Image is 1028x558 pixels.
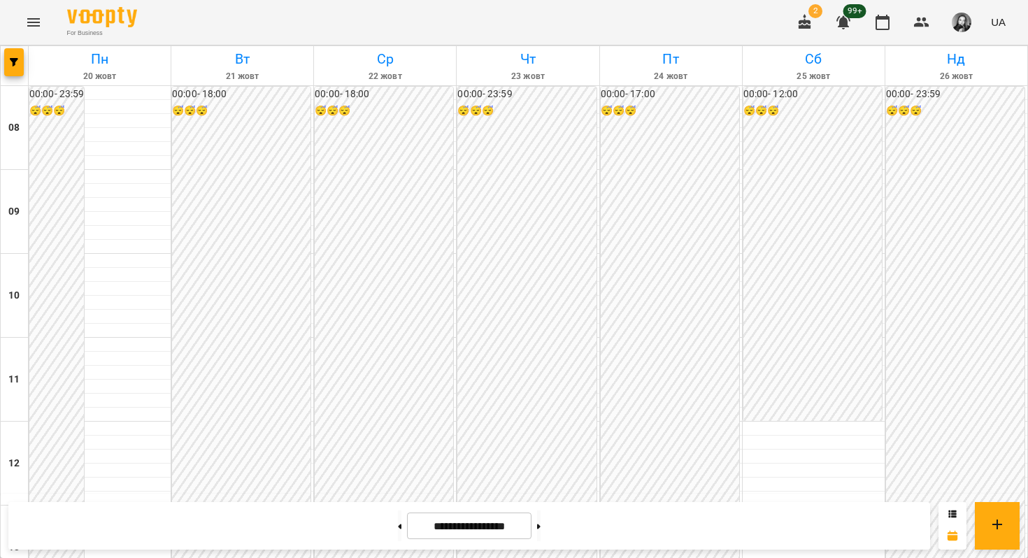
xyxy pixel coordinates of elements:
img: 9e1ebfc99129897ddd1a9bdba1aceea8.jpg [952,13,971,32]
h6: 00:00 - 23:59 [457,87,596,102]
h6: 😴😴😴 [886,103,1025,119]
h6: Сб [745,48,883,70]
img: Voopty Logo [67,7,137,27]
h6: 09 [8,204,20,220]
h6: Чт [459,48,597,70]
h6: 25 жовт [745,70,883,83]
h6: 20 жовт [31,70,169,83]
h6: Пт [602,48,740,70]
h6: 😴😴😴 [315,103,453,119]
h6: 😴😴😴 [457,103,596,119]
h6: 10 [8,288,20,303]
h6: 00:00 - 17:00 [601,87,739,102]
h6: 24 жовт [602,70,740,83]
span: 2 [808,4,822,18]
h6: Вт [173,48,311,70]
h6: 08 [8,120,20,136]
h6: 😴😴😴 [743,103,882,119]
h6: 00:00 - 18:00 [315,87,453,102]
button: Menu [17,6,50,39]
span: UA [991,15,1006,29]
h6: 00:00 - 12:00 [743,87,882,102]
h6: Ср [316,48,454,70]
span: For Business [67,29,137,38]
h6: 😴😴😴 [601,103,739,119]
button: UA [985,9,1011,35]
h6: 00:00 - 18:00 [172,87,310,102]
h6: 21 жовт [173,70,311,83]
h6: Нд [887,48,1025,70]
span: 99+ [843,4,866,18]
h6: 00:00 - 23:59 [29,87,84,102]
h6: 26 жовт [887,70,1025,83]
h6: Пн [31,48,169,70]
h6: 😴😴😴 [172,103,310,119]
h6: 22 жовт [316,70,454,83]
h6: 12 [8,456,20,471]
h6: 00:00 - 23:59 [886,87,1025,102]
h6: 😴😴😴 [29,103,84,119]
h6: 23 жовт [459,70,597,83]
h6: 11 [8,372,20,387]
